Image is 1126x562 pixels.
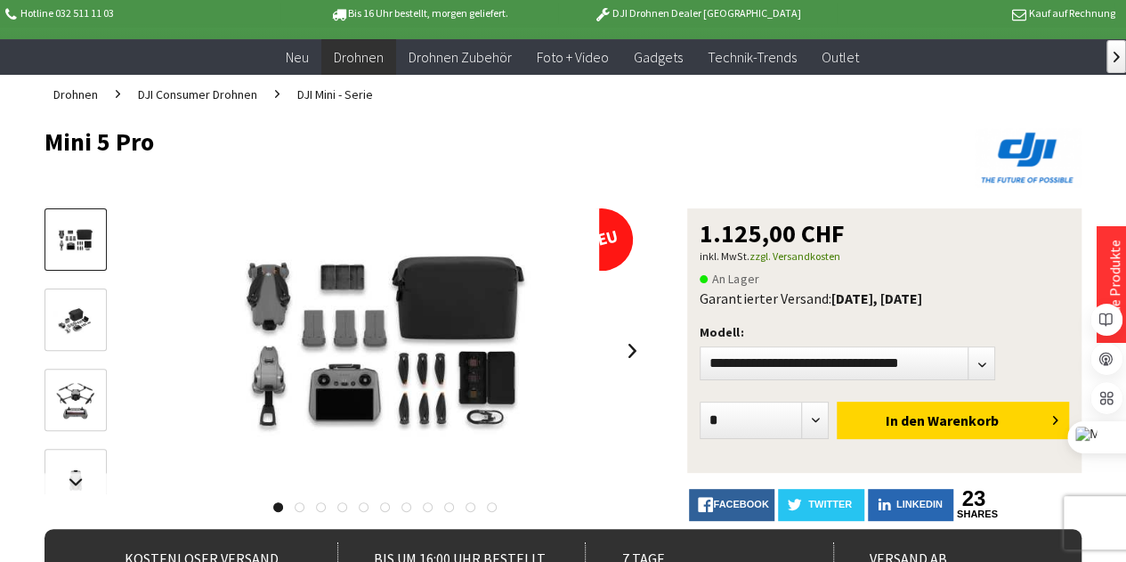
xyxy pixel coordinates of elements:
span: In den [886,411,925,429]
span: Foto + Video [537,48,609,66]
span: 1.125,00 CHF [700,221,844,246]
p: DJI Drohnen Dealer [GEOGRAPHIC_DATA] [558,3,836,24]
div: Garantierter Versand: [700,289,1069,307]
a: zzgl. Versandkosten [749,249,839,263]
span: Drohnen [53,86,98,102]
a: Neu [273,39,321,76]
span: Warenkorb [928,411,999,429]
button: In den Warenkorb [837,402,1069,439]
img: Vorschau: Mini 5 Pro [50,224,101,258]
p: Kauf auf Rechnung [837,3,1114,24]
span: DJI Mini - Serie [297,86,373,102]
span: Drohnen [334,48,384,66]
span: LinkedIn [896,499,943,509]
p: Bis 16 Uhr bestellt, morgen geliefert. [280,3,558,24]
h1: Mini 5 Pro [45,128,874,155]
a: DJI Consumer Drohnen [129,75,266,114]
a: Neue Produkte [1106,240,1123,330]
span:  [1114,52,1120,62]
a: twitter [778,489,863,521]
span: An Lager [700,268,758,289]
a: shares [957,509,991,520]
img: DJI [975,128,1081,187]
a: Gadgets [621,39,695,76]
span: DJI Consumer Drohnen [138,86,257,102]
a: Drohnen [321,39,396,76]
span: Drohnen Zubehör [409,48,512,66]
img: Mini 5 Pro [172,208,599,493]
a: Drohnen Zubehör [396,39,524,76]
a: Drohnen [45,75,107,114]
p: inkl. MwSt. [700,246,1069,267]
p: Modell: [700,322,1069,343]
span: Gadgets [634,48,683,66]
a: facebook [689,489,774,521]
a: Outlet [809,39,871,76]
p: Hotline 032 511 11 03 [2,3,279,24]
a: LinkedIn [868,489,953,521]
span: Outlet [822,48,859,66]
b: [DATE], [DATE] [830,289,921,307]
span: twitter [808,499,852,509]
a: 23 [957,489,991,509]
span: Technik-Trends [708,48,797,66]
span: facebook [713,499,768,509]
a: Technik-Trends [695,39,809,76]
a: DJI Mini - Serie [288,75,382,114]
a: Foto + Video [524,39,621,76]
span: Neu [286,48,309,66]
